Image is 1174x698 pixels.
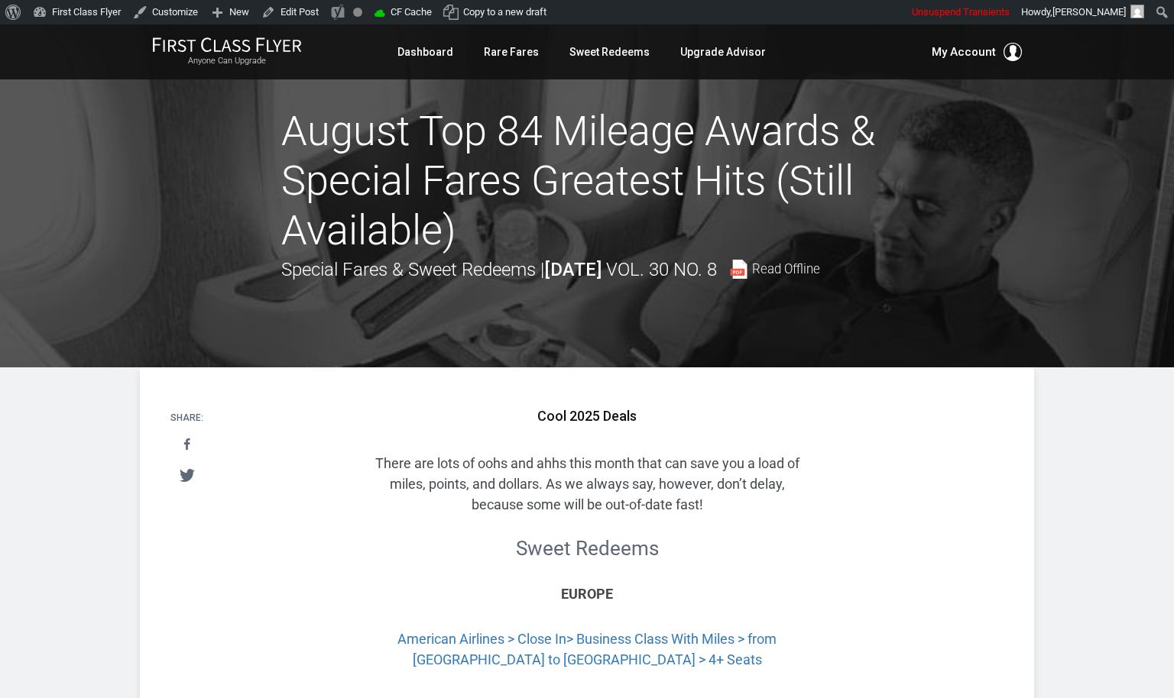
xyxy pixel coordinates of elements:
a: Sweet Redeems [569,38,650,66]
p: There are lots of oohs and ahhs this month that can save you a load of miles, points, and dollars... [373,453,801,515]
b: Cool 2025 Deals [537,408,637,424]
img: First Class Flyer [152,37,302,53]
h2: Sweet Redeems [373,538,801,560]
a: Read Offline [729,260,820,279]
a: Tweet [171,461,203,490]
a: American Airlines > Close In> Business Class With Miles > from [GEOGRAPHIC_DATA] to [GEOGRAPHIC_D... [397,631,777,667]
strong: [DATE] [544,259,602,280]
img: pdf-file.svg [729,260,748,279]
a: First Class FlyerAnyone Can Upgrade [152,37,302,67]
span: Vol. 30 No. 8 [606,259,717,280]
span: Read Offline [752,263,820,276]
small: Anyone Can Upgrade [152,56,302,66]
a: Rare Fares [484,38,539,66]
span: Unsuspend Transients [912,6,1010,18]
span: My Account [932,43,996,61]
h3: Europe [373,587,801,602]
h1: August Top 84 Mileage Awards & Special Fares Greatest Hits (Still Available) [281,107,893,255]
h4: Share: [170,413,203,423]
a: Dashboard [397,38,453,66]
span: [PERSON_NAME] [1052,6,1126,18]
button: My Account [932,43,1022,61]
a: Share [171,431,203,459]
div: Special Fares & Sweet Redeems | [281,255,820,284]
iframe: Opens a widget where you can find more information [1045,652,1159,690]
a: Upgrade Advisor [680,38,766,66]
